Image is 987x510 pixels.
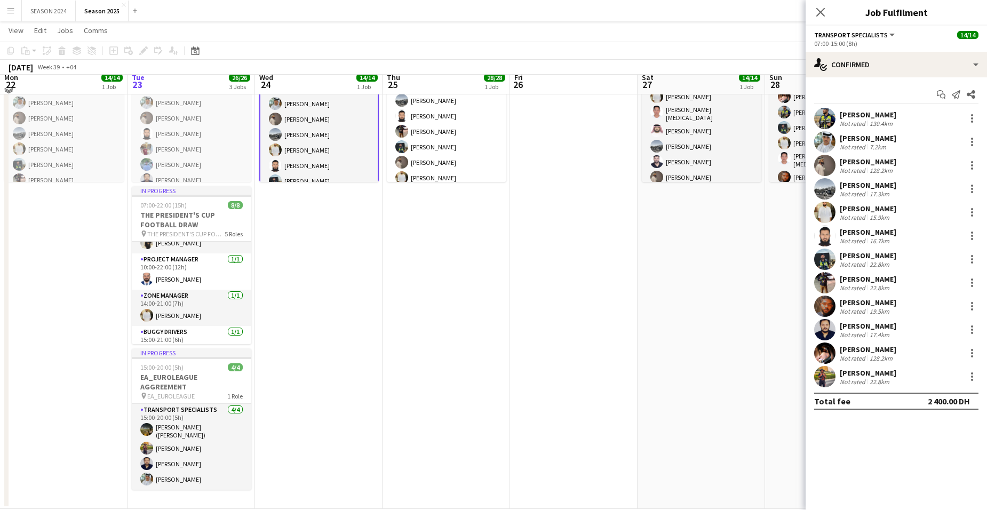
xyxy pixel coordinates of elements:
[840,143,867,151] div: Not rated
[147,230,225,238] span: THE PRESIDENT'S CUP FOOTBALL DRAW
[229,83,250,91] div: 3 Jobs
[132,326,251,365] app-card-role: BUGGY DRIVERS1/115:00-21:00 (6h)
[132,73,145,82] span: Tue
[132,348,251,490] app-job-card: In progress15:00-20:00 (5h)4/4EA_EUROLEAGUE AGGREEMENT EA_EUROLEAGUE1 RoleTransport Specialists4/...
[4,24,124,182] app-job-card: 07:00-15:00 (8h)14/14EA_MIDPOINT PRIVATE EVENT EA_MIDPOINT PRIVATE EVENT2 RolesTransport Speciali...
[9,26,23,35] span: View
[867,354,895,362] div: 128.2km
[22,1,76,21] button: SEASON 2024
[84,26,108,35] span: Comms
[867,237,892,245] div: 16.7km
[840,180,896,190] div: [PERSON_NAME]
[840,284,867,292] div: Not rated
[642,71,761,281] app-card-role: Transport Specialists12/1207:30-20:30 (13h)[PERSON_NAME][PERSON_NAME][MEDICAL_DATA][PERSON_NAME][...
[840,157,896,166] div: [PERSON_NAME]
[806,52,987,77] div: Confirmed
[867,378,892,386] div: 22.8km
[640,78,654,91] span: 27
[867,307,892,315] div: 19.5km
[132,290,251,326] app-card-role: Zone Manager1/114:00-21:00 (7h)[PERSON_NAME]
[53,23,77,37] a: Jobs
[259,73,273,82] span: Wed
[840,119,867,127] div: Not rated
[387,24,506,182] div: Updated07:00-17:00 (10h)28/28TAQA TAQA3 Roles[PERSON_NAME]Transport Specialists15/1507:00-17:00 (...
[769,73,782,82] span: Sun
[228,201,243,209] span: 8/8
[4,61,124,268] app-card-role: Transport Specialists12/1207:00-15:00 (8h)[PERSON_NAME][PERSON_NAME][PERSON_NAME][PERSON_NAME][PE...
[132,186,251,344] app-job-card: In progress07:00-22:00 (15h)8/8THE PRESIDENT'S CUP FOOTBALL DRAW THE PRESIDENT'S CUP FOOTBALL DRA...
[484,74,505,82] span: 28/28
[4,23,28,37] a: View
[840,251,896,260] div: [PERSON_NAME]
[867,119,895,127] div: 130.4km
[928,396,970,407] div: 2 400.00 DH
[840,190,867,198] div: Not rated
[4,73,18,82] span: Mon
[840,204,896,213] div: [PERSON_NAME]
[3,78,18,91] span: 22
[806,5,987,19] h3: Job Fulfilment
[814,31,896,39] button: Transport Specialists
[101,74,123,82] span: 14/14
[840,213,867,221] div: Not rated
[357,83,377,91] div: 1 Job
[387,73,400,82] span: Thu
[769,71,889,281] app-card-role: Transport Specialists12/1207:30-13:30 (6h)[PERSON_NAME][PERSON_NAME][PERSON_NAME][PERSON_NAME][PE...
[102,83,122,91] div: 1 Job
[840,260,867,268] div: Not rated
[229,74,250,82] span: 26/26
[867,331,892,339] div: 17.4km
[259,61,379,270] app-card-role: Transport Specialists12/1207:00-15:00 (8h)[PERSON_NAME][PERSON_NAME][PERSON_NAME][PERSON_NAME][PE...
[769,24,889,182] app-job-card: 07:30-13:30 (6h)14/14EA_HOT WHEELS MONSTER TRUCK EA_HOT WHEELS2 RolesTransport Specialists12/1207...
[76,1,129,21] button: Season 2025
[132,186,251,195] div: In progress
[132,253,251,290] app-card-role: Project Manager1/110:00-22:00 (12h)[PERSON_NAME]
[840,133,896,143] div: [PERSON_NAME]
[132,210,251,229] h3: THE PRESIDENT'S CUP FOOTBALL DRAW
[840,307,867,315] div: Not rated
[840,237,867,245] div: Not rated
[130,78,145,91] span: 23
[228,363,243,371] span: 4/4
[867,166,895,174] div: 128.2km
[840,274,896,284] div: [PERSON_NAME]
[814,39,978,47] div: 07:00-15:00 (8h)
[814,31,888,39] span: Transport Specialists
[57,26,73,35] span: Jobs
[867,143,888,151] div: 7.2km
[867,284,892,292] div: 22.8km
[227,392,243,400] span: 1 Role
[66,63,76,71] div: +04
[867,213,892,221] div: 15.9km
[840,321,896,331] div: [PERSON_NAME]
[840,298,896,307] div: [PERSON_NAME]
[867,190,892,198] div: 17.3km
[259,24,379,182] app-job-card: 07:00-15:00 (8h)14/14EA_MIDPOINT PRIVATE EVENT EA_MIDPOINT PRIVATE EVENT2 RolesTransport Speciali...
[840,331,867,339] div: Not rated
[484,83,505,91] div: 1 Job
[356,74,378,82] span: 14/14
[642,73,654,82] span: Sat
[140,363,184,371] span: 15:00-20:00 (5h)
[840,345,896,354] div: [PERSON_NAME]
[132,24,251,182] app-job-card: 07:00-15:00 (8h)14/14EA_MIDPOINT PRIVATE EVENT EA_MIDPOINT PRIVATE EVENT2 RolesTransport Speciali...
[387,44,506,297] app-card-role: Transport Specialists15/1507:00-17:00 (10h)[PERSON_NAME][PERSON_NAME][PERSON_NAME][PERSON_NAME][P...
[132,404,251,490] app-card-role: Transport Specialists4/415:00-20:00 (5h)[PERSON_NAME] ([PERSON_NAME])[PERSON_NAME][PERSON_NAME][P...
[840,368,896,378] div: [PERSON_NAME]
[35,63,62,71] span: Week 39
[258,78,273,91] span: 24
[79,23,112,37] a: Comms
[840,227,896,237] div: [PERSON_NAME]
[514,73,523,82] span: Fri
[867,260,892,268] div: 22.8km
[132,61,251,268] app-card-role: Transport Specialists12/1207:00-15:00 (8h)[PERSON_NAME][PERSON_NAME][PERSON_NAME][PERSON_NAME][PE...
[132,372,251,392] h3: EA_EUROLEAGUE AGGREEMENT
[840,354,867,362] div: Not rated
[513,78,523,91] span: 26
[814,396,850,407] div: Total fee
